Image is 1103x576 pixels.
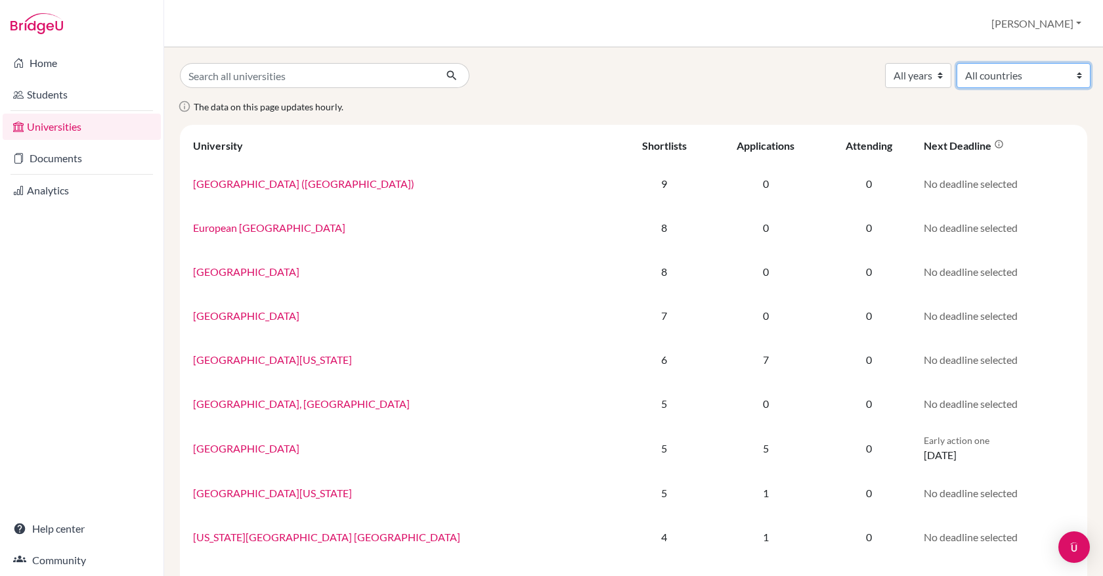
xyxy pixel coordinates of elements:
[193,487,352,499] a: [GEOGRAPHIC_DATA][US_STATE]
[924,221,1018,234] span: No deadline selected
[193,177,414,190] a: [GEOGRAPHIC_DATA] ([GEOGRAPHIC_DATA])
[924,265,1018,278] span: No deadline selected
[710,471,822,515] td: 1
[916,426,1082,471] td: [DATE]
[710,162,822,206] td: 0
[1058,531,1090,563] div: Open Intercom Messenger
[924,177,1018,190] span: No deadline selected
[924,531,1018,543] span: No deadline selected
[618,515,710,559] td: 4
[618,338,710,382] td: 6
[821,250,916,294] td: 0
[710,426,822,471] td: 5
[3,114,161,140] a: Universities
[710,382,822,426] td: 0
[618,471,710,515] td: 5
[821,426,916,471] td: 0
[193,221,345,234] a: European [GEOGRAPHIC_DATA]
[924,139,1004,152] div: Next deadline
[924,309,1018,322] span: No deadline selected
[821,294,916,338] td: 0
[710,515,822,559] td: 1
[985,11,1087,36] button: [PERSON_NAME]
[618,294,710,338] td: 7
[924,353,1018,366] span: No deadline selected
[193,265,299,278] a: [GEOGRAPHIC_DATA]
[821,515,916,559] td: 0
[11,13,63,34] img: Bridge-U
[924,487,1018,499] span: No deadline selected
[3,81,161,108] a: Students
[193,397,410,410] a: [GEOGRAPHIC_DATA], [GEOGRAPHIC_DATA]
[194,101,343,112] span: The data on this page updates hourly.
[180,63,435,88] input: Search all universities
[193,531,460,543] a: [US_STATE][GEOGRAPHIC_DATA] [GEOGRAPHIC_DATA]
[821,382,916,426] td: 0
[710,206,822,250] td: 0
[3,547,161,573] a: Community
[737,139,794,152] div: Applications
[3,50,161,76] a: Home
[185,130,618,162] th: University
[821,338,916,382] td: 0
[846,139,892,152] div: Attending
[821,162,916,206] td: 0
[924,433,1074,447] p: Early action one
[3,177,161,204] a: Analytics
[710,294,822,338] td: 0
[924,397,1018,410] span: No deadline selected
[642,139,687,152] div: Shortlists
[3,145,161,171] a: Documents
[821,471,916,515] td: 0
[618,206,710,250] td: 8
[3,516,161,542] a: Help center
[821,206,916,250] td: 0
[618,250,710,294] td: 8
[618,162,710,206] td: 9
[710,250,822,294] td: 0
[193,309,299,322] a: [GEOGRAPHIC_DATA]
[618,426,710,471] td: 5
[618,382,710,426] td: 5
[193,442,299,454] a: [GEOGRAPHIC_DATA]
[193,353,352,366] a: [GEOGRAPHIC_DATA][US_STATE]
[710,338,822,382] td: 7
